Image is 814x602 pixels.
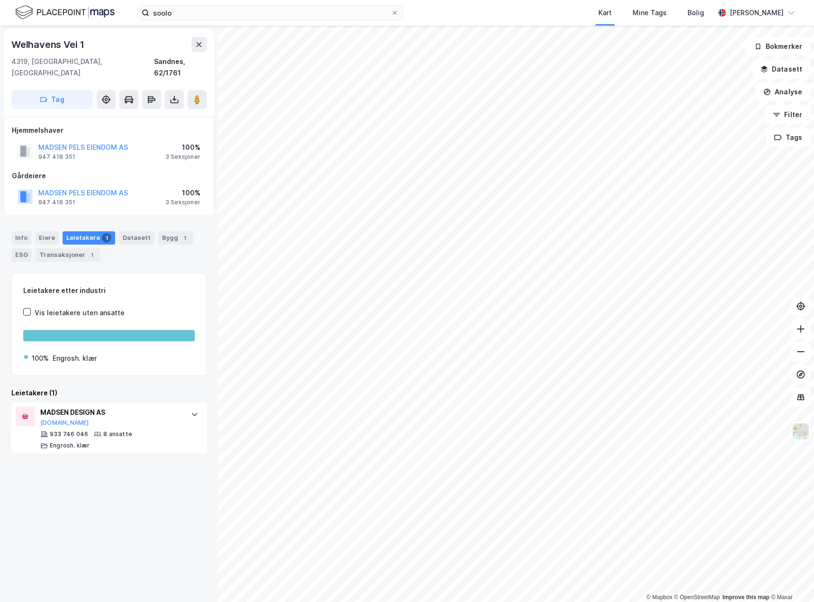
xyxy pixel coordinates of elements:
button: [DOMAIN_NAME] [40,419,89,427]
div: 1 [87,250,97,260]
div: 4319, [GEOGRAPHIC_DATA], [GEOGRAPHIC_DATA] [11,56,154,79]
div: 8 ansatte [103,430,132,438]
div: Leietakere etter industri [23,285,195,296]
div: Engrosh. klær [50,442,90,449]
div: 3 Seksjoner [165,153,200,161]
div: Leietakere (1) [11,387,207,399]
div: Datasett [119,231,154,245]
a: Improve this map [723,594,769,601]
div: Leietakere [63,231,115,245]
div: 947 418 351 [38,199,75,206]
div: 933 746 046 [50,430,88,438]
div: 1 [180,233,190,243]
div: 1 [102,233,111,243]
img: logo.f888ab2527a4732fd821a326f86c7f29.svg [15,4,115,21]
div: Eiere [35,231,59,245]
input: Søk på adresse, matrikkel, gårdeiere, leietakere eller personer [149,6,391,20]
div: 100% [165,187,200,199]
button: Analyse [755,82,810,101]
div: Vis leietakere uten ansatte [35,307,125,319]
div: Mine Tags [633,7,667,18]
div: Bolig [687,7,704,18]
div: MADSEN DESIGN AS [40,407,181,418]
button: Tag [11,90,93,109]
div: Hjemmelshaver [12,125,206,136]
button: Filter [765,105,810,124]
div: 100% [165,142,200,153]
div: Gårdeiere [12,170,206,182]
div: 947 418 351 [38,153,75,161]
a: OpenStreetMap [674,594,720,601]
button: Datasett [752,60,810,79]
div: Transaksjoner [36,248,100,262]
a: Mapbox [646,594,672,601]
div: 100% [32,353,49,364]
div: Kart [598,7,612,18]
div: Welhavens Vei 1 [11,37,86,52]
button: Bokmerker [746,37,810,56]
img: Z [792,422,810,440]
div: Engrosh. klær [53,353,97,364]
div: Sandnes, 62/1761 [154,56,207,79]
div: [PERSON_NAME] [730,7,784,18]
div: ESG [11,248,32,262]
div: Bygg [158,231,193,245]
button: Tags [766,128,810,147]
div: 3 Seksjoner [165,199,200,206]
iframe: Chat Widget [767,556,814,602]
div: Kontrollprogram for chat [767,556,814,602]
div: Info [11,231,31,245]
